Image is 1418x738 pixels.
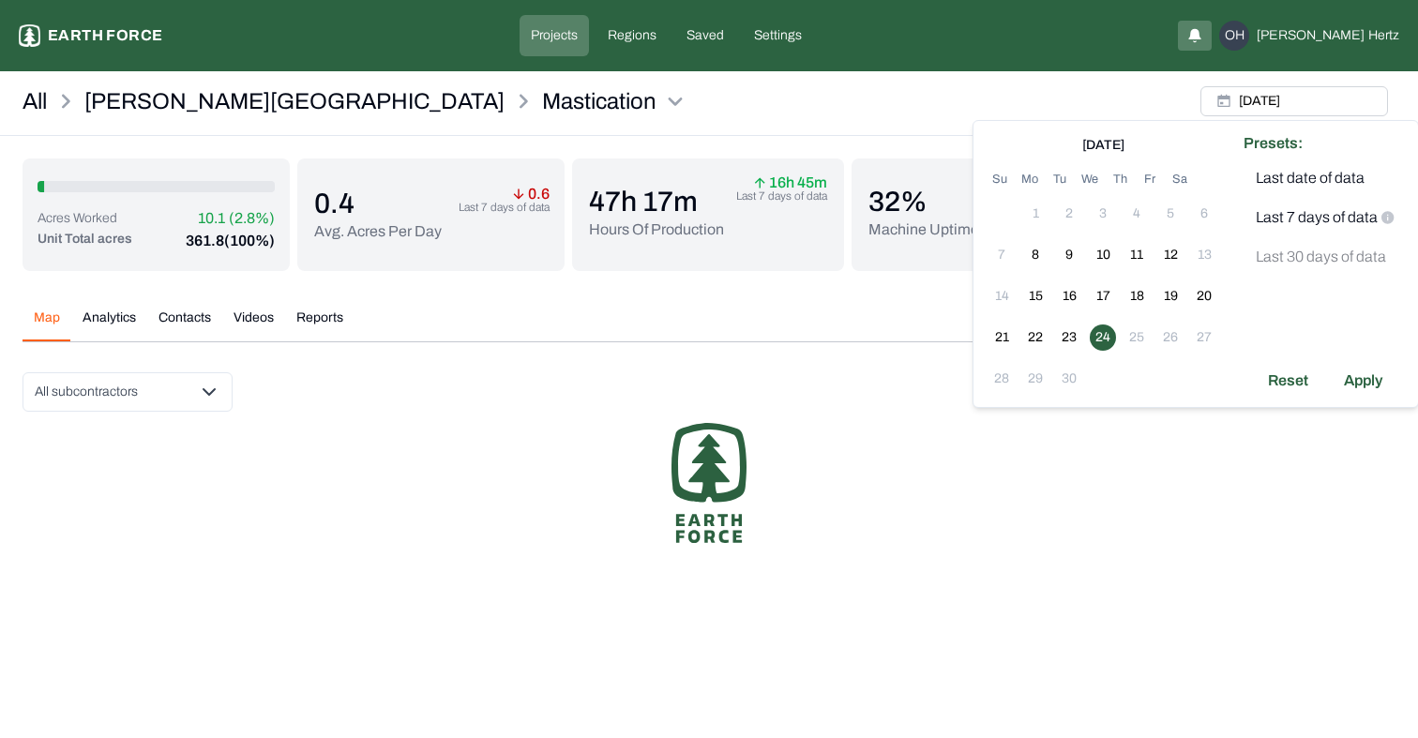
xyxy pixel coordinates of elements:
p: 32 % [868,185,979,218]
a: Saved [675,15,735,56]
span: [PERSON_NAME] [1257,26,1365,45]
button: 22 [1022,324,1048,351]
p: Projects [531,26,578,45]
p: Settings [754,26,802,45]
p: Earth force [48,24,162,47]
div: Apply [1333,366,1394,396]
p: All subcontractors [35,383,138,401]
button: 10 [1090,242,1116,268]
p: (2.8%) [229,207,275,230]
button: 12 [1157,242,1184,268]
a: All [23,86,47,116]
p: 16h 45m [754,177,827,188]
button: 17 [1090,283,1116,309]
p: Acres Worked [38,209,117,228]
button: Reports [285,309,354,341]
button: 19 [1157,283,1184,309]
button: 24 [1090,324,1116,351]
button: 11 [1124,242,1150,268]
th: Sunday [985,170,1015,189]
p: 0.4 [314,187,442,220]
button: Contacts [147,309,222,341]
th: Monday [1015,170,1045,189]
p: [PERSON_NAME][GEOGRAPHIC_DATA] [84,86,505,116]
p: Last date of data [1256,167,1365,189]
p: 361.8 (100%) [186,230,275,252]
button: 20 [1191,283,1217,309]
button: Map [23,309,71,341]
p: Machine Uptime [868,218,979,241]
button: [DATE] [1200,86,1388,116]
p: 47h 17m [589,185,724,218]
p: Last 7 days of data [1256,206,1378,229]
p: Avg. Acres Per Day [314,220,442,243]
button: 16 [1056,283,1082,309]
img: arrow [754,177,765,188]
button: Analytics [71,309,147,341]
button: Videos [222,309,285,341]
button: 9 [1056,242,1082,268]
img: earthforce-logo-white-uG4MPadI.svg [19,24,40,47]
p: Presets: [1244,132,1407,155]
p: Saved [686,26,724,45]
p: 10.1 [198,207,225,230]
button: 8 [1022,242,1048,268]
p: Last 7 days of data [736,188,827,203]
span: Hertz [1368,26,1399,45]
button: 23 [1056,324,1082,351]
a: Regions [596,15,668,56]
th: Wednesday [1075,170,1105,189]
p: Last 30 days of data [1256,246,1386,268]
button: 18 [1124,283,1150,309]
th: Saturday [1165,170,1195,189]
p: 0.6 [513,188,550,200]
div: OH [1219,21,1249,51]
p: Mastication [542,86,656,116]
th: Friday [1135,170,1165,189]
button: All subcontractors [23,372,233,412]
th: Tuesday [1045,170,1075,189]
a: Settings [743,15,813,56]
div: [DATE] [1082,136,1124,155]
a: Projects [520,15,589,56]
button: OH[PERSON_NAME]Hertz [1219,21,1399,51]
img: arrow [513,188,524,200]
div: Reset [1257,366,1320,396]
button: 21 [988,324,1015,351]
p: Hours Of Production [589,218,724,241]
p: Unit Total acres [38,230,132,252]
p: Regions [608,26,656,45]
p: Last 7 days of data [459,200,550,215]
th: Thursday [1105,170,1135,189]
button: 15 [1022,283,1048,309]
